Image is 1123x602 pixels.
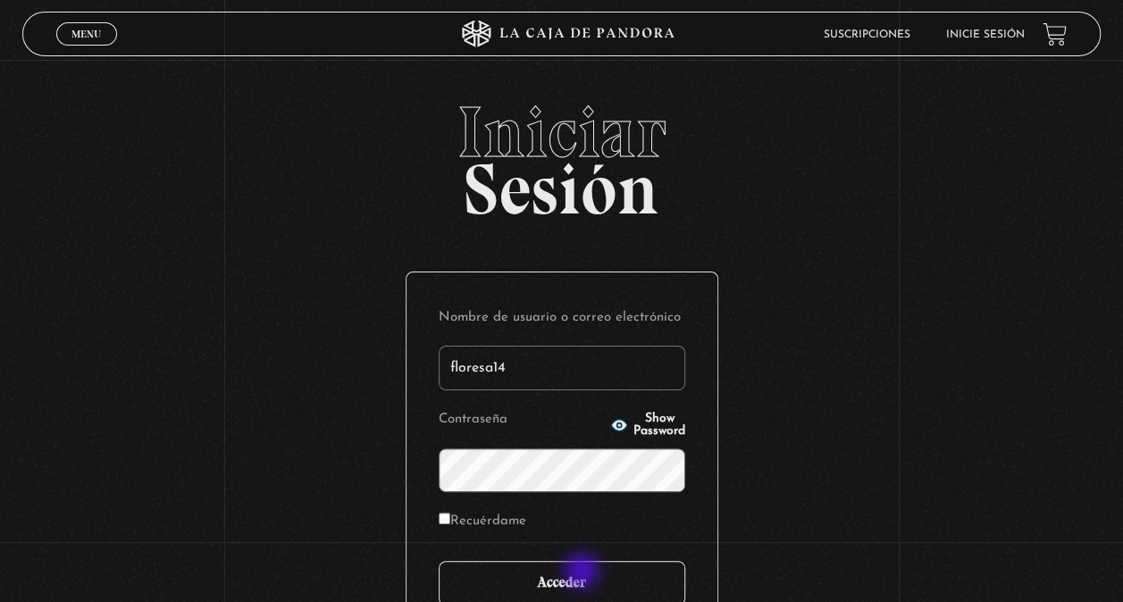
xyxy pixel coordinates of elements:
[22,96,1101,211] h2: Sesión
[633,413,685,438] span: Show Password
[439,406,606,434] label: Contraseña
[1043,22,1067,46] a: View your shopping cart
[66,44,108,56] span: Cerrar
[71,29,101,39] span: Menu
[439,508,526,536] label: Recuérdame
[439,305,685,332] label: Nombre de usuario o correo electrónico
[439,513,450,524] input: Recuérdame
[22,96,1101,168] span: Iniciar
[824,29,910,40] a: Suscripciones
[946,29,1025,40] a: Inicie sesión
[610,413,685,438] button: Show Password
